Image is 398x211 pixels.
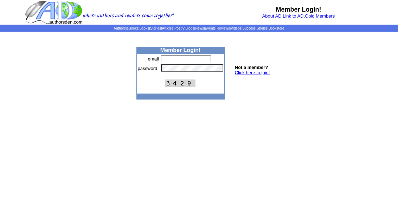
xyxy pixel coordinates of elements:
img: This Is CAPTCHA Image [165,79,195,87]
a: Stories [150,26,161,30]
a: Poetry [174,26,185,30]
a: Blogs [185,26,194,30]
a: Authors [114,26,126,30]
b: Member Login! [276,6,321,13]
a: Reviews [217,26,230,30]
a: About AD [262,13,282,19]
a: Articles [162,26,174,30]
font: , , [262,13,335,19]
a: Books [139,26,149,30]
a: Videos [231,26,241,30]
a: Events [205,26,216,30]
a: Link to AD [283,13,303,19]
span: | | | | | | | | | | | | [114,26,284,30]
b: Not a member? [235,65,268,70]
a: Click here to join! [235,70,270,75]
a: Bookstore [269,26,284,30]
a: Success Stories [242,26,268,30]
a: News [195,26,204,30]
font: password [138,66,158,71]
font: email [148,56,159,62]
a: Gold Members [305,13,335,19]
b: Member Login! [160,47,201,53]
a: eBooks [127,26,138,30]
